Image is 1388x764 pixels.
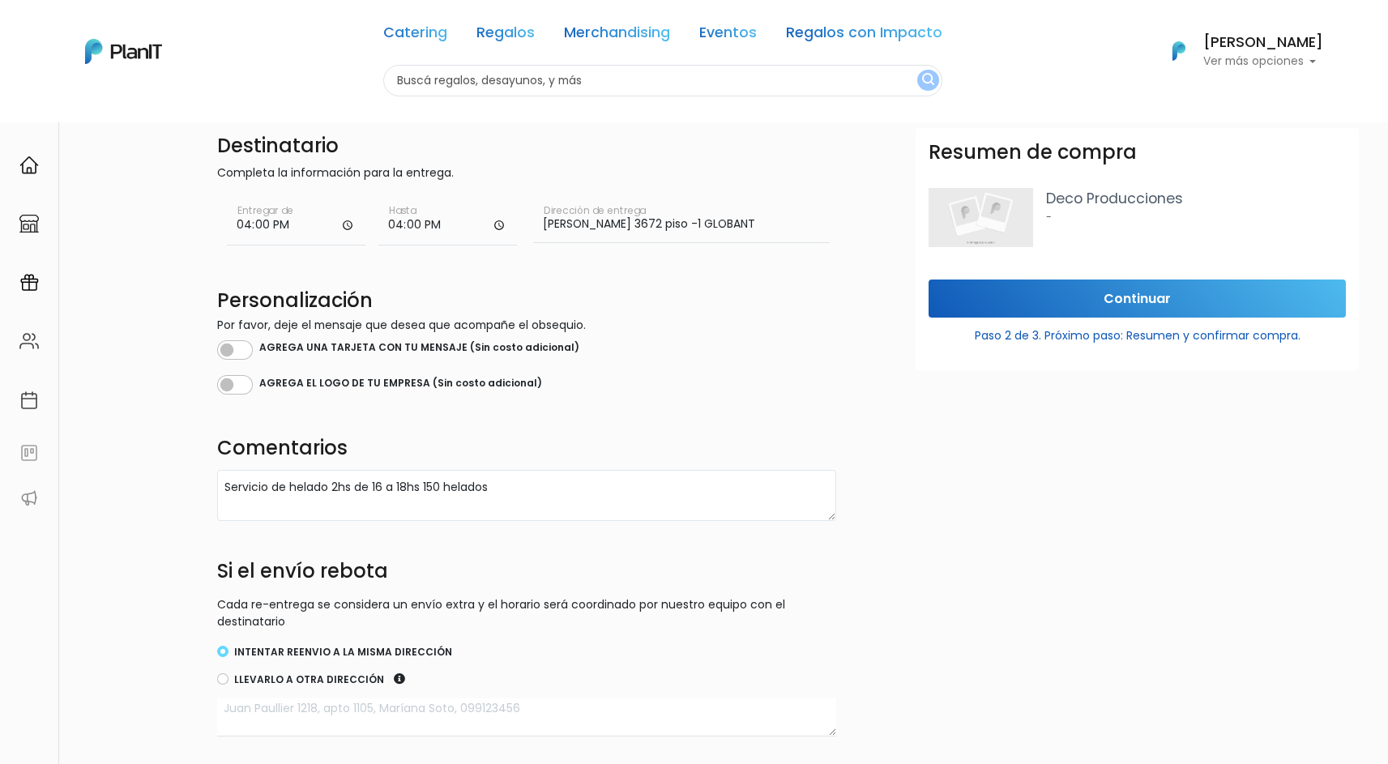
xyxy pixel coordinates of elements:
img: people-662611757002400ad9ed0e3c099ab2801c6687ba6c219adb57efc949bc21e19d.svg [19,331,39,351]
img: campaigns-02234683943229c281be62815700db0a1741e53638e28bf9629b52c665b00959.svg [19,273,39,292]
img: planit_placeholder-9427b205c7ae5e9bf800e9d23d5b17a34c4c1a44177066c4629bad40f2d9547d.png [929,188,1033,247]
a: Regalos [476,26,535,45]
p: Cada re-entrega se considera un envío extra y el horario será coordinado por nuestro equipo con e... [217,596,836,630]
button: PlanIt Logo [PERSON_NAME] Ver más opciones [1151,30,1323,72]
h3: Resumen de compra [929,141,1137,164]
h4: Comentarios [217,437,836,463]
input: Continuar [929,280,1346,318]
img: feedback-78b5a0c8f98aac82b08bfc38622c3050aee476f2c9584af64705fc4e61158814.svg [19,443,39,463]
img: search_button-432b6d5273f82d61273b3651a40e1bd1b912527efae98b1b7a1b2c0702e16a8d.svg [922,73,934,88]
p: - [1046,210,1346,224]
img: home-e721727adea9d79c4d83392d1f703f7f8bce08238fde08b1acbfd93340b81755.svg [19,156,39,175]
input: Dirección de entrega [533,198,830,243]
label: Llevarlo a otra dirección [234,672,384,687]
p: Por favor, deje el mensaje que desea que acompañe el obsequio. [217,317,836,334]
textarea: Servicio de helado 2hs de 16 a 18hs 150 helados [217,470,836,521]
a: Merchandising [564,26,670,45]
img: partners-52edf745621dab592f3b2c58e3bca9d71375a7ef29c3b500c9f145b62cc070d4.svg [19,489,39,508]
img: calendar-87d922413cdce8b2cf7b7f5f62616a5cf9e4887200fb71536465627b3292af00.svg [19,391,39,410]
label: AGREGA UNA TARJETA CON TU MENSAJE (Sin costo adicional) [259,340,579,360]
img: PlanIt Logo [85,39,162,64]
img: PlanIt Logo [1161,33,1197,69]
input: Hasta [378,198,517,246]
h4: Personalización [217,291,836,314]
img: marketplace-4ceaa7011d94191e9ded77b95e3339b90024bf715f7c57f8cf31f2d8c509eaba.svg [19,214,39,233]
p: Deco Producciones [1046,188,1346,209]
label: Intentar reenvio a la misma dirección [234,645,452,659]
p: Paso 2 de 3. Próximo paso: Resumen y confirmar compra. [929,321,1346,344]
h4: Destinatario [217,134,836,158]
h6: [PERSON_NAME] [1203,36,1323,50]
a: Catering [383,26,447,45]
input: Buscá regalos, desayunos, y más [383,65,942,96]
label: AGREGA EL LOGO DE TU EMPRESA (Sin costo adicional) [259,376,542,395]
p: Ver más opciones [1203,56,1323,67]
a: Regalos con Impacto [786,26,942,45]
p: Completa la información para la entrega. [217,164,836,185]
input: Horario [227,198,365,246]
a: Eventos [699,26,757,45]
h4: Si el envío rebota [217,560,836,590]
